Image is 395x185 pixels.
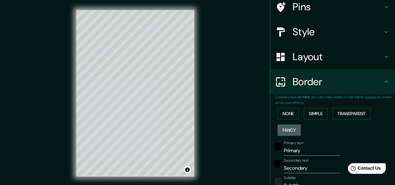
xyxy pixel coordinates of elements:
[278,124,301,136] button: Fancy
[278,108,299,119] button: None
[270,19,395,44] div: Style
[339,161,388,178] iframe: Help widget launcher
[270,69,395,94] div: Border
[284,158,309,163] label: Secondary text
[293,26,383,38] h4: Style
[293,1,383,13] h4: Pins
[303,95,310,100] b: Hint
[333,108,371,119] button: Transparent
[274,143,282,150] button: black
[274,178,282,185] button: color-222222
[284,175,296,181] label: Subtitle
[304,108,328,119] button: Simple
[284,140,303,146] label: Primary text
[293,51,383,63] h4: Layout
[184,166,191,173] button: Toggle attribution
[270,44,395,69] div: Layout
[293,75,383,88] h4: Border
[275,94,395,105] p: Choose a border. : you can make layers of the frame opaque to create some cool effects.
[274,160,282,168] button: black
